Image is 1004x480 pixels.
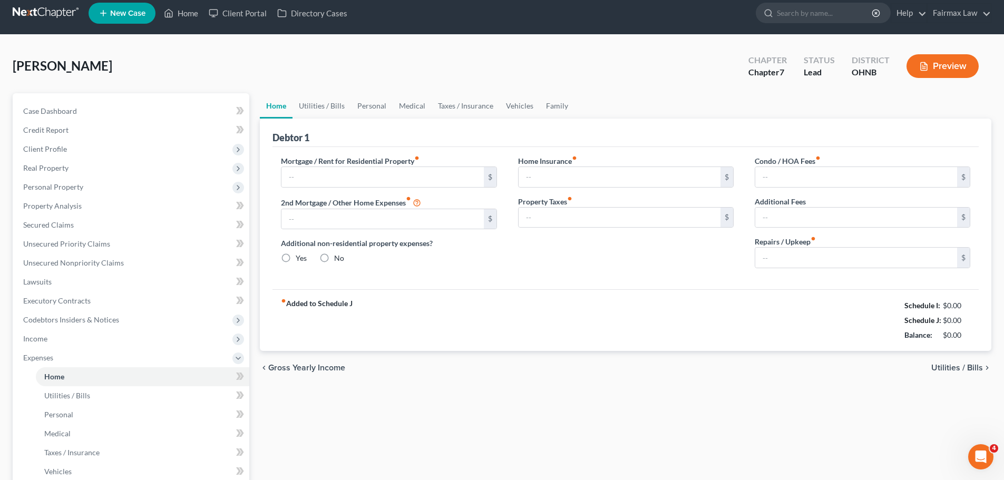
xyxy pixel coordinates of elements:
a: Home [260,93,293,119]
label: Repairs / Upkeep [755,236,816,247]
span: Taxes / Insurance [44,448,100,457]
input: -- [519,208,720,228]
div: $ [720,208,733,228]
div: $0.00 [943,300,971,311]
button: Utilities / Bills chevron_right [931,364,991,372]
button: chevron_left Gross Yearly Income [260,364,345,372]
div: $ [720,167,733,187]
input: -- [281,167,483,187]
a: Medical [36,424,249,443]
span: 7 [779,67,784,77]
i: fiber_manual_record [406,196,411,201]
label: Additional non-residential property expenses? [281,238,496,249]
strong: Added to Schedule J [281,298,353,342]
span: Real Property [23,163,69,172]
span: Medical [44,429,71,438]
div: $ [484,209,496,229]
a: Family [540,93,574,119]
span: Lawsuits [23,277,52,286]
a: Case Dashboard [15,102,249,121]
a: Medical [393,93,432,119]
a: Help [891,4,927,23]
span: Property Analysis [23,201,82,210]
a: Secured Claims [15,215,249,234]
span: Unsecured Priority Claims [23,239,110,248]
div: District [852,54,890,66]
div: $ [957,167,970,187]
i: chevron_right [983,364,991,372]
a: Taxes / Insurance [36,443,249,462]
a: Fairmax Law [928,4,991,23]
div: Chapter [748,54,787,66]
i: fiber_manual_record [281,298,286,303]
input: -- [519,167,720,187]
i: fiber_manual_record [811,236,816,241]
a: Directory Cases [272,4,353,23]
a: Credit Report [15,121,249,140]
span: Income [23,334,47,343]
input: Search by name... [777,3,873,23]
label: Mortgage / Rent for Residential Property [281,155,420,166]
strong: Schedule I: [904,301,940,310]
i: chevron_left [260,364,268,372]
span: Client Profile [23,144,67,153]
div: Debtor 1 [272,131,309,144]
label: Yes [296,253,307,263]
div: $ [957,208,970,228]
iframe: Intercom live chat [968,444,993,469]
a: Home [36,367,249,386]
input: -- [755,167,957,187]
span: Home [44,372,64,381]
span: Executory Contracts [23,296,91,305]
div: $0.00 [943,315,971,326]
a: Unsecured Priority Claims [15,234,249,253]
span: Utilities / Bills [931,364,983,372]
i: fiber_manual_record [567,196,572,201]
div: OHNB [852,66,890,79]
span: Personal [44,410,73,419]
span: Secured Claims [23,220,74,229]
i: fiber_manual_record [414,155,420,161]
span: Utilities / Bills [44,391,90,400]
div: Lead [804,66,835,79]
span: Gross Yearly Income [268,364,345,372]
a: Vehicles [500,93,540,119]
span: Unsecured Nonpriority Claims [23,258,124,267]
span: Expenses [23,353,53,362]
label: No [334,253,344,263]
a: Property Analysis [15,197,249,215]
span: Credit Report [23,125,69,134]
span: Codebtors Insiders & Notices [23,315,119,324]
label: Home Insurance [518,155,577,166]
span: 4 [990,444,998,453]
input: -- [755,208,957,228]
div: $0.00 [943,330,971,340]
a: Home [159,4,203,23]
a: Personal [36,405,249,424]
a: Executory Contracts [15,291,249,310]
label: 2nd Mortgage / Other Home Expenses [281,196,421,209]
div: Status [804,54,835,66]
span: Vehicles [44,467,72,476]
div: $ [957,248,970,268]
a: Utilities / Bills [293,93,351,119]
a: Personal [351,93,393,119]
a: Lawsuits [15,272,249,291]
input: -- [755,248,957,268]
label: Property Taxes [518,196,572,207]
a: Taxes / Insurance [432,93,500,119]
div: $ [484,167,496,187]
div: Chapter [748,66,787,79]
a: Unsecured Nonpriority Claims [15,253,249,272]
span: Case Dashboard [23,106,77,115]
span: Personal Property [23,182,83,191]
label: Condo / HOA Fees [755,155,821,166]
i: fiber_manual_record [572,155,577,161]
i: fiber_manual_record [815,155,821,161]
a: Utilities / Bills [36,386,249,405]
label: Additional Fees [755,196,806,207]
input: -- [281,209,483,229]
span: New Case [110,9,145,17]
span: [PERSON_NAME] [13,58,112,73]
a: Client Portal [203,4,272,23]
